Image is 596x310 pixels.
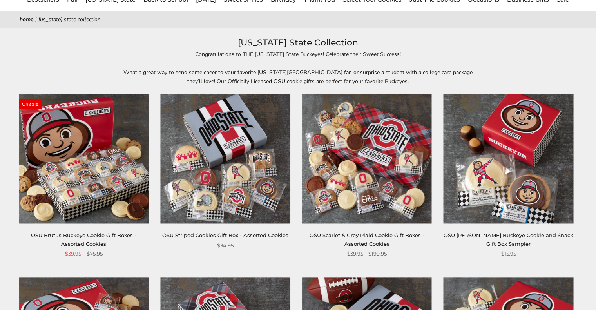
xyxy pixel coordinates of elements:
span: $39.95 [65,250,81,258]
span: $39.95 - $199.95 [347,250,387,258]
nav: breadcrumbs [20,15,576,24]
a: Home [20,16,34,23]
p: What a great way to send some cheer to your favorite [US_STATE][GEOGRAPHIC_DATA] fan or surprise ... [118,68,478,86]
img: OSU Brutus Buckeye Cookie and Snack Gift Box Sampler [444,94,573,223]
span: On sale [19,99,42,109]
span: | [35,16,37,23]
img: OSU Striped Cookies Gift Box - Assorted Cookies [160,94,290,223]
iframe: Sign Up via Text for Offers [6,280,81,304]
h1: [US_STATE] State Collection [31,36,565,50]
a: OSU [PERSON_NAME] Buckeye Cookie and Snack Gift Box Sampler [444,232,573,247]
img: OSU Brutus Buckeye Cookie Gift Boxes - Assorted Cookies [19,94,149,223]
a: OSU Scarlet & Grey Plaid Cookie Gift Boxes - Assorted Cookies [310,232,424,247]
span: [US_STATE] State Collection [38,16,101,23]
span: $34.95 [217,241,234,250]
a: OSU Striped Cookies Gift Box - Assorted Cookies [162,232,288,238]
a: OSU Brutus Buckeye Cookie Gift Boxes - Assorted Cookies [31,232,136,247]
p: Congratulations to THE [US_STATE] State Buckeyes! Celebrate their Sweet Success! [118,50,478,59]
span: $75.95 [87,250,103,258]
img: OSU Scarlet & Grey Plaid Cookie Gift Boxes - Assorted Cookies [302,94,431,223]
span: $15.95 [501,250,516,258]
